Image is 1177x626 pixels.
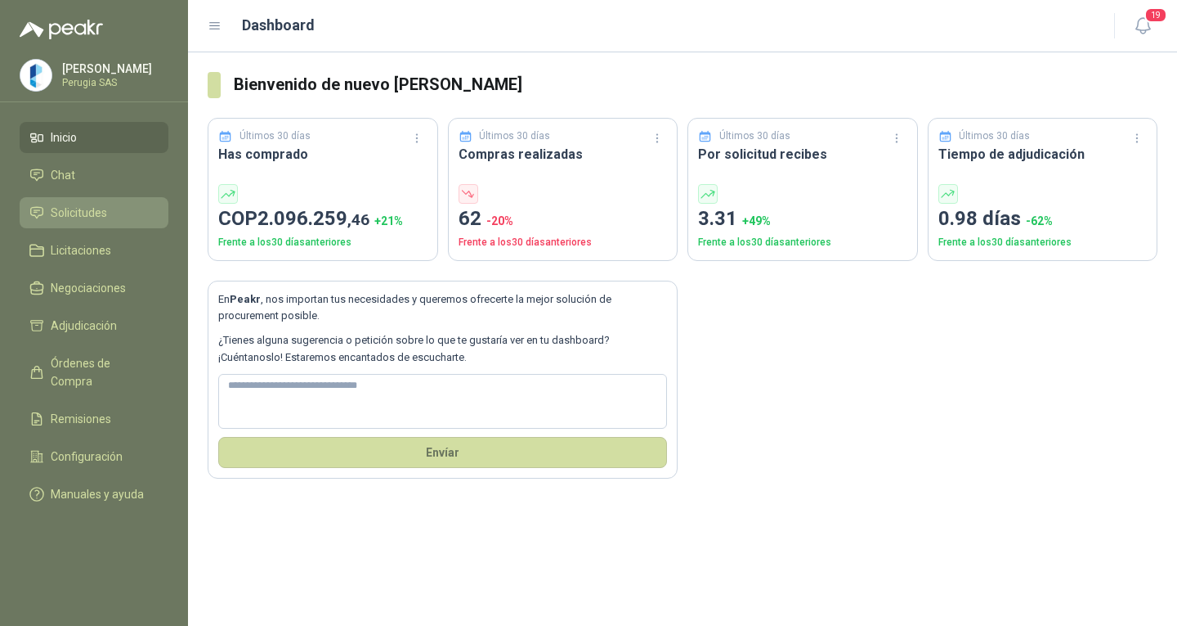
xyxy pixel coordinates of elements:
[20,160,168,191] a: Chat
[51,317,117,335] span: Adjudicación
[20,348,168,397] a: Órdenes de Compra
[51,485,144,503] span: Manuales y ayuda
[698,204,907,235] p: 3.31
[218,144,427,164] h3: Has comprado
[51,279,126,297] span: Negociaciones
[459,144,668,164] h3: Compras realizadas
[230,293,261,305] b: Peakr
[459,235,668,250] p: Frente a los 30 días anteriores
[51,410,111,428] span: Remisiones
[742,214,771,227] span: + 49 %
[51,128,77,146] span: Inicio
[239,128,311,144] p: Últimos 30 días
[20,20,103,39] img: Logo peakr
[959,128,1030,144] p: Últimos 30 días
[20,403,168,435] a: Remisiones
[218,204,427,235] p: COP
[20,310,168,341] a: Adjudicación
[459,204,668,235] p: 62
[234,72,1157,97] h3: Bienvenido de nuevo [PERSON_NAME]
[218,437,667,468] button: Envíar
[51,354,153,390] span: Órdenes de Compra
[242,14,315,37] h1: Dashboard
[719,128,790,144] p: Últimos 30 días
[1128,11,1157,41] button: 19
[479,128,550,144] p: Últimos 30 días
[374,214,403,227] span: + 21 %
[20,479,168,510] a: Manuales y ayuda
[51,166,75,184] span: Chat
[486,214,513,227] span: -20 %
[257,207,369,230] span: 2.096.259
[938,144,1148,164] h3: Tiempo de adjudicación
[20,122,168,153] a: Inicio
[938,204,1148,235] p: 0.98 días
[698,235,907,250] p: Frente a los 30 días anteriores
[1144,7,1167,23] span: 19
[51,241,111,259] span: Licitaciones
[62,63,164,74] p: [PERSON_NAME]
[62,78,164,88] p: Perugia SAS
[218,291,667,325] p: En , nos importan tus necesidades y queremos ofrecerte la mejor solución de procurement posible.
[698,144,907,164] h3: Por solicitud recibes
[218,235,427,250] p: Frente a los 30 días anteriores
[20,441,168,472] a: Configuración
[20,235,168,266] a: Licitaciones
[51,448,123,466] span: Configuración
[20,197,168,228] a: Solicitudes
[51,204,107,222] span: Solicitudes
[20,272,168,304] a: Negociaciones
[218,332,667,366] p: ¿Tienes alguna sugerencia o petición sobre lo que te gustaría ver en tu dashboard? ¡Cuéntanoslo! ...
[1026,214,1053,227] span: -62 %
[938,235,1148,250] p: Frente a los 30 días anteriores
[347,210,369,229] span: ,46
[20,60,51,91] img: Company Logo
